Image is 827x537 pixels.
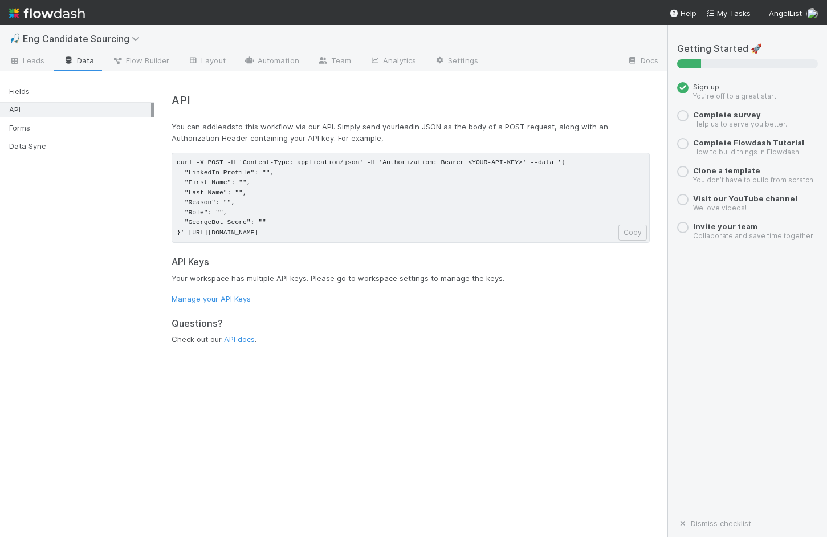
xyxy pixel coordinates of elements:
[693,92,778,100] small: You’re off to a great start!
[706,7,751,19] a: My Tasks
[693,82,719,91] span: Sign up
[23,33,145,44] span: Eng Candidate Sourcing
[693,120,787,128] small: Help us to serve you better.
[693,222,757,231] a: Invite your team
[677,43,818,55] h5: Getting Started 🚀
[693,204,747,212] small: We love videos!
[9,34,21,43] span: 🎣
[693,176,815,184] small: You don’t have to build from scratch.
[235,52,308,71] a: Automation
[360,52,425,71] a: Analytics
[618,225,647,241] button: Copy
[54,52,103,71] a: Data
[9,139,151,153] div: Data Sync
[693,148,801,156] small: How to build things in Flowdash.
[9,121,151,135] div: Forms
[693,110,761,119] a: Complete survey
[425,52,487,71] a: Settings
[172,257,650,268] h5: API Keys
[103,52,178,71] a: Flow Builder
[112,55,169,66] span: Flow Builder
[806,8,818,19] img: avatar_6a333015-2313-4ddf-8808-c144142c2320.png
[9,103,151,117] div: API
[769,9,802,18] span: AngelList
[178,52,235,71] a: Layout
[693,231,815,240] small: Collaborate and save time together!
[693,138,804,147] a: Complete Flowdash Tutorial
[618,52,667,71] a: Docs
[172,294,251,303] a: Manage your API Keys
[693,166,760,175] a: Clone a template
[706,9,751,18] span: My Tasks
[9,55,45,66] span: Leads
[172,318,650,329] h5: Questions?
[308,52,360,71] a: Team
[693,194,797,203] a: Visit our YouTube channel
[677,519,751,528] a: Dismiss checklist
[172,153,650,243] pre: curl -X POST -H 'Content-Type: application/json' -H 'Authorization: Bearer <YOUR-API-KEY>' --data...
[172,121,650,144] p: You can add leads to this workflow via our API. Simply send your lead in JSON as the body of a PO...
[172,94,650,107] h4: API
[224,335,255,344] a: API docs
[9,3,85,23] img: logo-inverted-e16ddd16eac7371096b0.svg
[9,84,151,99] div: Fields
[669,7,696,19] div: Help
[172,272,650,284] p: Your workspace has multiple API keys. Please go to workspace settings to manage the keys.
[172,333,650,345] p: Check out our .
